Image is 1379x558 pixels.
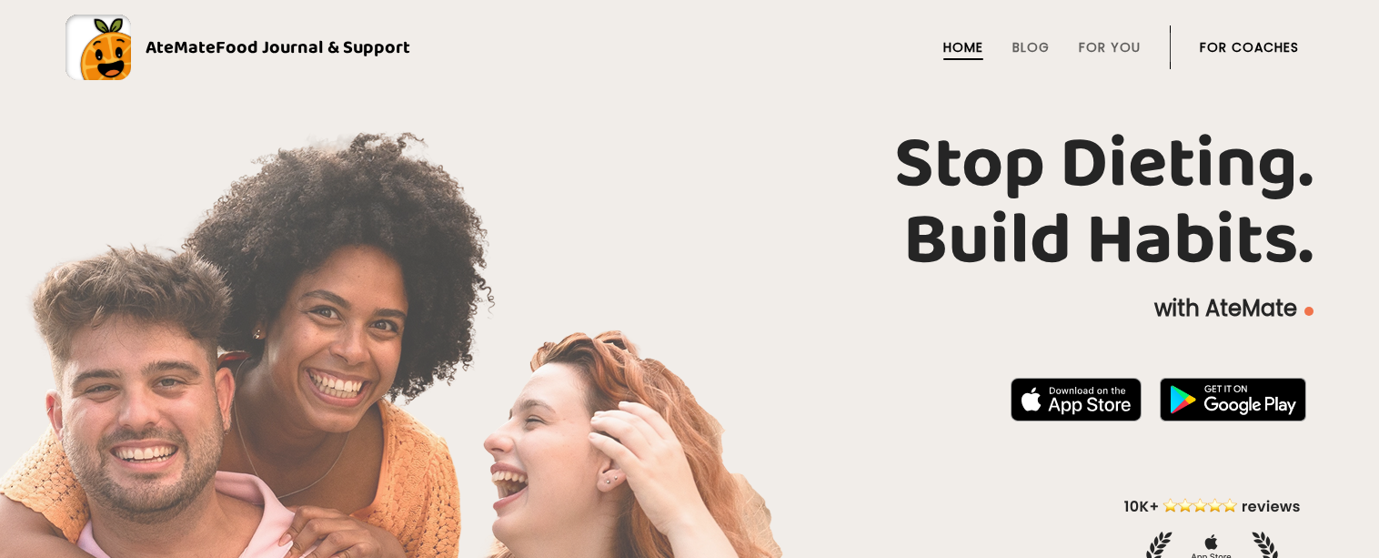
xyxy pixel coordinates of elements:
a: AteMateFood Journal & Support [65,15,1314,80]
p: with AteMate [65,294,1314,323]
span: Food Journal & Support [216,33,410,62]
img: badge-download-apple.svg [1011,378,1142,421]
a: Home [943,40,983,55]
a: For Coaches [1200,40,1299,55]
div: AteMate [131,33,410,62]
a: For You [1079,40,1141,55]
h1: Stop Dieting. Build Habits. [65,127,1314,279]
a: Blog [1012,40,1050,55]
img: badge-download-google.png [1160,378,1306,421]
